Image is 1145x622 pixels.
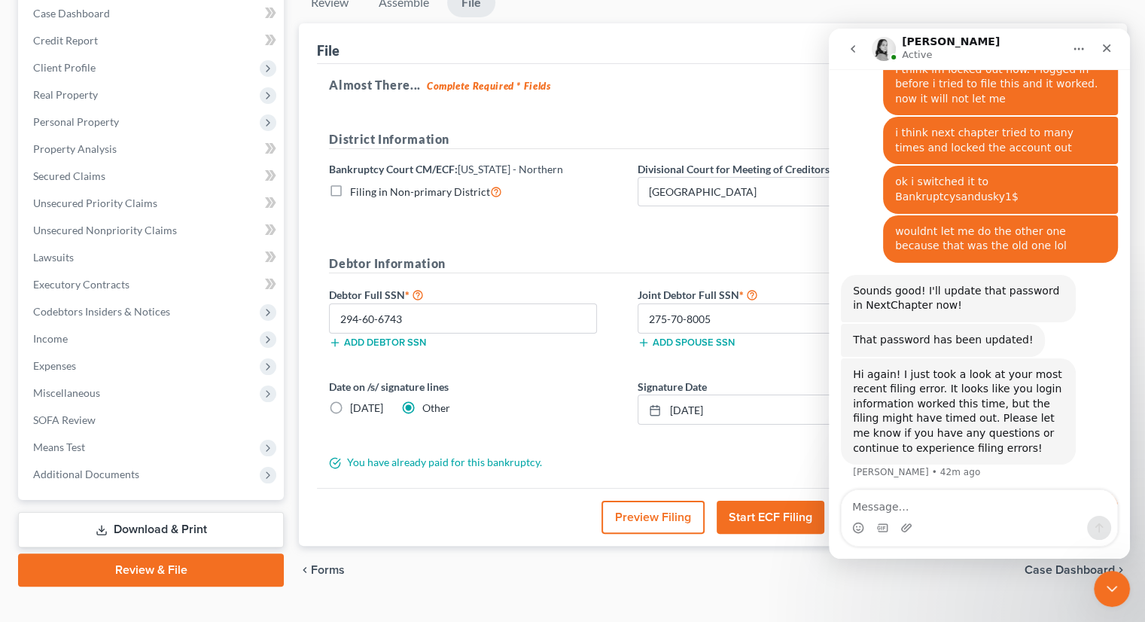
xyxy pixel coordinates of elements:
span: [DATE] [350,401,383,414]
label: Signature Date [638,379,707,395]
span: Means Test [33,441,85,453]
button: chevron_left Forms [299,564,365,576]
h5: Debtor Information [329,255,931,273]
strong: Complete Required * Fields [427,80,551,92]
span: Codebtors Insiders & Notices [33,305,170,318]
h5: Almost There... [329,76,1097,94]
iframe: Intercom live chat [829,29,1130,559]
a: Executory Contracts [21,271,284,298]
a: SOFA Review [21,407,284,434]
span: Lawsuits [33,251,74,264]
span: Executory Contracts [33,278,129,291]
a: Property Analysis [21,136,284,163]
label: Bankruptcy Court CM/ECF: [329,161,563,177]
button: Add spouse SSN [638,337,735,349]
iframe: Intercom live chat [1094,571,1130,607]
a: Case Dashboard chevron_right [1025,564,1127,576]
span: Property Analysis [33,142,117,155]
span: Credit Report [33,34,98,47]
span: SOFA Review [33,413,96,426]
div: You have already paid for this bankruptcy. [321,455,939,470]
a: [DATE] [638,395,930,424]
label: Date on /s/ signature lines [329,379,623,395]
input: XXX-XX-XXXX [638,303,906,334]
span: Filing in Non-primary District [350,185,490,198]
a: Credit Report [21,27,284,54]
a: Unsecured Nonpriority Claims [21,217,284,244]
a: Download & Print [18,512,284,547]
label: Joint Debtor Full SSN [630,285,939,303]
a: Lawsuits [21,244,284,271]
span: Case Dashboard [33,7,110,20]
input: XXX-XX-XXXX [329,303,597,334]
a: Secured Claims [21,163,284,190]
span: Additional Documents [33,468,139,480]
span: [US_STATE] - Northern [458,163,563,175]
span: Client Profile [33,61,96,74]
button: Add debtor SSN [329,337,426,349]
span: Real Property [33,88,98,101]
label: Divisional Court for Meeting of Creditors Hearing [638,161,874,177]
div: File [317,41,340,59]
span: Other [422,401,450,414]
i: chevron_right [1115,564,1127,576]
span: Secured Claims [33,169,105,182]
span: Income [33,332,68,345]
span: Unsecured Nonpriority Claims [33,224,177,236]
a: Unsecured Priority Claims [21,190,284,217]
span: Forms [311,564,345,576]
span: Expenses [33,359,76,372]
span: Unsecured Priority Claims [33,197,157,209]
button: Preview Filing [601,501,705,534]
a: Review & File [18,553,284,587]
button: Start ECF Filing [717,501,824,534]
span: Miscellaneous [33,386,100,399]
h5: District Information [329,130,931,149]
span: Personal Property [33,115,119,128]
label: Debtor Full SSN [321,285,630,303]
i: chevron_left [299,564,311,576]
span: Case Dashboard [1025,564,1115,576]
